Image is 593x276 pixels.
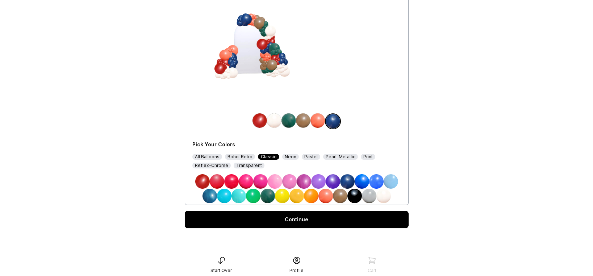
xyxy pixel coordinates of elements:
div: Neon [282,154,299,160]
div: Classic [258,154,279,160]
div: Reflex-Chrome [192,163,231,168]
div: Boho-Retro [225,154,255,160]
div: All Balloons [192,154,222,160]
a: Continue [185,211,409,228]
div: Start Over [210,268,232,273]
div: Print [361,154,375,160]
div: Profile [289,268,304,273]
div: Cart [368,268,376,273]
div: Transparent [234,163,264,168]
div: Pick Your Colors [192,141,318,148]
div: Pastel [302,154,320,160]
div: Pearl-Metallic [323,154,358,160]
